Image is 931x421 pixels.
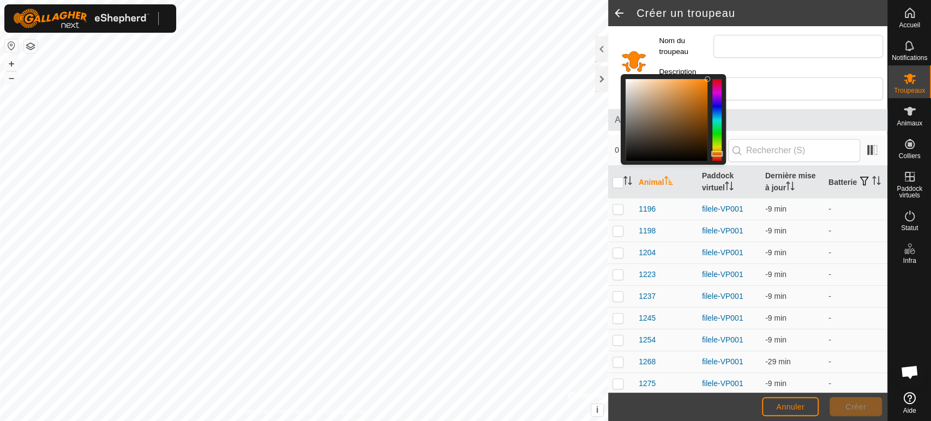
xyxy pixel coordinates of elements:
[639,378,656,389] span: 1275
[639,312,656,324] span: 1245
[702,379,743,388] a: filele-VP001
[765,226,786,235] span: 8 oct. 2025, 11 h 26
[765,379,786,388] span: 8 oct. 2025, 11 h 26
[615,145,728,156] span: 0 sélectionné de 10
[765,205,786,213] span: 8 oct. 2025, 11 h 25
[892,55,927,61] span: Notifications
[639,291,656,302] span: 1237
[765,314,786,322] span: 8 oct. 2025, 11 h 26
[824,308,887,329] td: -
[639,247,656,258] span: 1204
[824,373,887,395] td: -
[702,205,743,213] a: filele-VP001
[698,166,761,199] th: Paddock virtuel
[824,351,887,373] td: -
[639,203,656,215] span: 1196
[897,120,922,127] span: Animaux
[824,286,887,308] td: -
[702,270,743,279] a: filele-VP001
[702,335,743,344] a: filele-VP001
[636,7,887,20] h2: Créer un troupeau
[702,226,743,235] a: filele-VP001
[639,334,656,346] span: 1254
[591,404,603,416] button: i
[762,397,819,416] button: Annuler
[728,139,860,162] input: Rechercher (S)
[639,356,656,368] span: 1268
[702,292,743,300] a: filele-VP001
[623,178,632,187] p-sorticon: Activer pour trier
[894,87,925,94] span: Troupeaux
[824,264,887,286] td: -
[903,257,916,264] span: Infra
[893,356,926,388] div: Open chat
[596,405,598,414] span: i
[824,242,887,264] td: -
[824,220,887,242] td: -
[664,178,673,187] p-sorticon: Activer pour trier
[898,153,920,159] span: Colliers
[634,166,698,199] th: Animal
[725,183,734,192] p-sorticon: Activer pour trier
[765,335,786,344] span: 8 oct. 2025, 11 h 26
[824,199,887,220] td: -
[891,185,928,199] span: Paddock virtuels
[5,57,18,70] button: +
[776,402,804,411] span: Annuler
[888,388,931,418] a: Aide
[903,407,916,414] span: Aide
[901,225,918,231] span: Statut
[659,67,713,77] label: Description
[237,407,313,417] a: Politique de confidentialité
[5,71,18,85] button: –
[761,166,824,199] th: Dernière mise à jour
[702,314,743,322] a: filele-VP001
[899,22,920,28] span: Accueil
[5,39,18,52] button: Réinitialiser la carte
[845,402,866,411] span: Créer
[872,178,881,187] p-sorticon: Activer pour trier
[765,270,786,279] span: 8 oct. 2025, 11 h 25
[702,248,743,257] a: filele-VP001
[830,397,882,416] button: Créer
[639,269,656,280] span: 1223
[326,407,371,417] a: Contactez-nous
[786,183,795,192] p-sorticon: Activer pour trier
[765,292,786,300] span: 8 oct. 2025, 11 h 26
[24,40,37,53] button: Couches de carte
[659,35,713,58] label: Nom du troupeau
[639,225,656,237] span: 1198
[765,357,791,366] span: 8 oct. 2025, 11 h 06
[13,9,149,28] img: Logo Gallagher
[615,113,881,127] span: Animaux
[824,166,887,199] th: Batterie
[702,357,743,366] a: filele-VP001
[824,329,887,351] td: -
[765,248,786,257] span: 8 oct. 2025, 11 h 26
